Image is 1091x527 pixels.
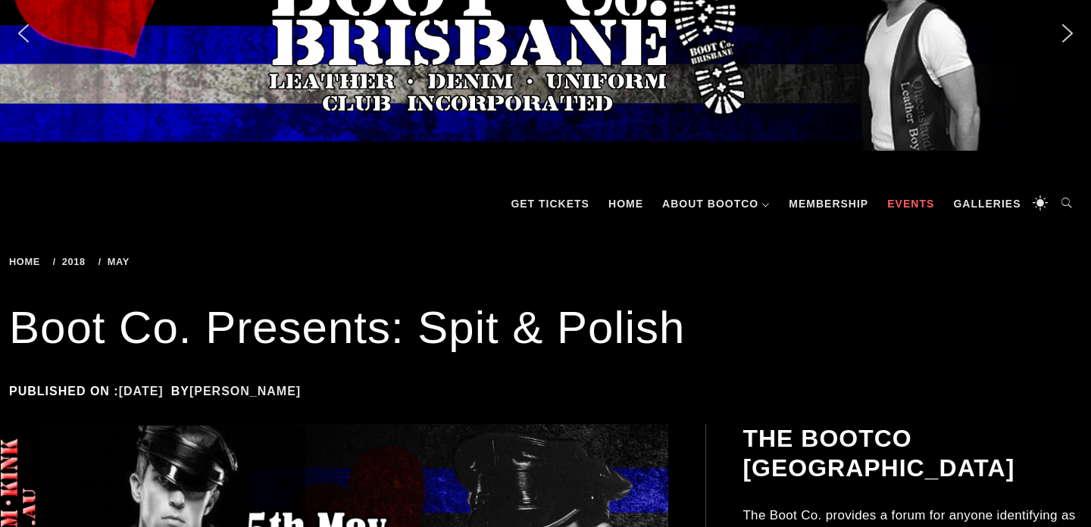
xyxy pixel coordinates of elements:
[781,181,876,226] a: Membership
[98,256,135,267] a: May
[119,385,164,398] a: [DATE]
[946,181,1028,226] a: Galleries
[11,21,36,45] img: previous arrow
[189,385,301,398] a: [PERSON_NAME]
[655,181,777,226] a: About BootCo
[503,181,597,226] a: GET TICKETS
[9,385,171,398] span: Published on :
[601,181,651,226] a: Home
[9,256,45,267] a: Home
[1055,21,1080,45] img: next arrow
[880,181,942,226] a: Events
[9,257,350,267] div: Breadcrumbs
[9,298,1082,358] h1: Boot Co. Presents: Spit & Polish
[742,424,1080,482] h2: The BootCo [GEOGRAPHIC_DATA]
[171,385,308,398] span: by
[53,256,91,267] a: 2018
